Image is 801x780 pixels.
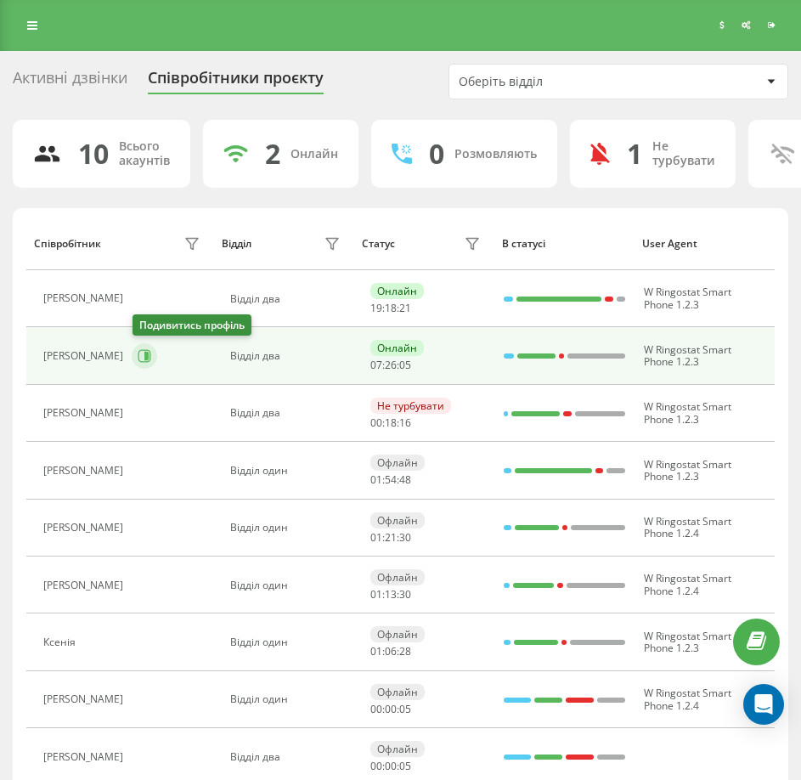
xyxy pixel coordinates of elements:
span: 01 [370,587,382,602]
div: В статусі [502,238,626,250]
div: Оберіть відділ [459,75,662,89]
span: 05 [399,358,411,372]
span: 21 [399,301,411,315]
span: 01 [370,530,382,545]
span: 18 [385,415,397,430]
div: User Agent [642,238,766,250]
span: 28 [399,644,411,658]
div: Онлайн [291,147,338,161]
div: Відділ один [230,579,344,591]
div: Офлайн [370,512,425,528]
span: 01 [370,472,382,487]
div: : : [370,704,411,715]
span: 05 [399,702,411,716]
div: [PERSON_NAME] [43,579,127,591]
div: Офлайн [370,684,425,700]
div: Не турбувати [370,398,451,414]
span: W Ringostat Smart Phone 1.2.3 [644,457,731,483]
div: Співробітники проєкту [148,69,324,95]
span: W Ringostat Smart Phone 1.2.3 [644,399,731,426]
span: 00 [385,702,397,716]
span: 26 [385,358,397,372]
div: [PERSON_NAME] [43,292,127,304]
div: Відділ два [230,293,344,305]
div: 0 [429,138,444,170]
span: 06 [385,644,397,658]
span: W Ringostat Smart Phone 1.2.4 [644,514,731,540]
div: Онлайн [370,283,424,299]
div: : : [370,474,411,486]
div: [PERSON_NAME] [43,522,127,534]
div: Офлайн [370,626,425,642]
div: : : [370,760,411,772]
div: Офлайн [370,455,425,471]
div: [PERSON_NAME] [43,693,127,705]
div: Відділ один [230,522,344,534]
div: Відділ один [230,636,344,648]
div: Статус [362,238,395,250]
div: : : [370,359,411,371]
div: Активні дзвінки [13,69,127,95]
div: Офлайн [370,741,425,757]
div: Відділ два [230,350,344,362]
span: 01 [370,644,382,658]
div: 1 [627,138,642,170]
div: : : [370,532,411,544]
div: Розмовляють [454,147,537,161]
span: 19 [370,301,382,315]
div: Відділ два [230,751,344,763]
div: : : [370,646,411,658]
div: Відділ [222,238,251,250]
span: 00 [385,759,397,773]
div: 2 [265,138,280,170]
div: [PERSON_NAME] [43,751,127,763]
span: W Ringostat Smart Phone 1.2.4 [644,571,731,597]
div: [PERSON_NAME] [43,350,127,362]
div: Не турбувати [652,139,715,168]
div: Подивитись профіль [133,314,251,336]
div: : : [370,589,411,601]
div: Open Intercom Messenger [743,684,784,725]
span: 21 [385,530,397,545]
div: Ксенія [43,636,80,648]
span: W Ringostat Smart Phone 1.2.4 [644,686,731,712]
div: : : [370,417,411,429]
div: Відділ два [230,407,344,419]
span: 13 [385,587,397,602]
div: Співробітник [34,238,101,250]
span: W Ringostat Smart Phone 1.2.3 [644,342,731,369]
span: 30 [399,530,411,545]
span: 05 [399,759,411,773]
div: Офлайн [370,569,425,585]
span: W Ringostat Smart Phone 1.2.3 [644,629,731,655]
div: 10 [78,138,109,170]
span: 48 [399,472,411,487]
div: [PERSON_NAME] [43,465,127,477]
span: 07 [370,358,382,372]
div: Відділ один [230,693,344,705]
div: : : [370,302,411,314]
div: Онлайн [370,340,424,356]
span: 30 [399,587,411,602]
span: W Ringostat Smart Phone 1.2.3 [644,285,731,311]
span: 18 [385,301,397,315]
div: [PERSON_NAME] [43,407,127,419]
span: 16 [399,415,411,430]
span: 00 [370,702,382,716]
div: Відділ один [230,465,344,477]
div: Всього акаунтів [119,139,170,168]
span: 00 [370,415,382,430]
span: 54 [385,472,397,487]
span: 00 [370,759,382,773]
